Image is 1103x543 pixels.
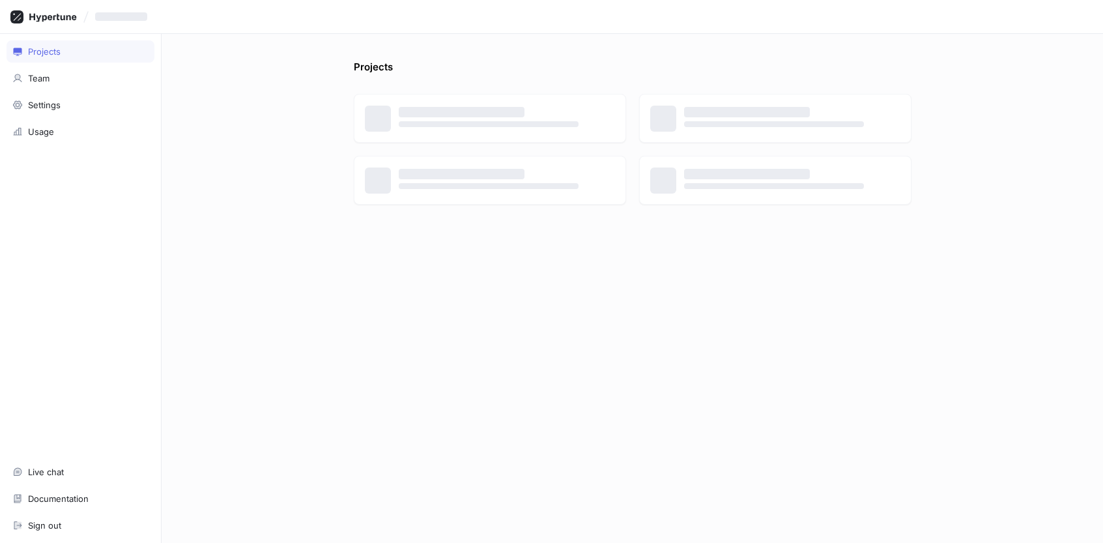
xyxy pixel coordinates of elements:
[399,107,525,117] span: ‌
[7,67,154,89] a: Team
[95,12,147,21] span: ‌
[7,121,154,143] a: Usage
[28,126,54,137] div: Usage
[28,493,89,504] div: Documentation
[354,60,393,81] p: Projects
[399,121,579,127] span: ‌
[7,40,154,63] a: Projects
[28,46,61,57] div: Projects
[684,107,810,117] span: ‌
[399,169,525,179] span: ‌
[684,121,865,127] span: ‌
[28,100,61,110] div: Settings
[28,73,50,83] div: Team
[399,183,579,189] span: ‌
[28,467,64,477] div: Live chat
[90,6,158,27] button: ‌
[28,520,61,531] div: Sign out
[684,183,865,189] span: ‌
[7,488,154,510] a: Documentation
[7,94,154,116] a: Settings
[684,169,810,179] span: ‌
